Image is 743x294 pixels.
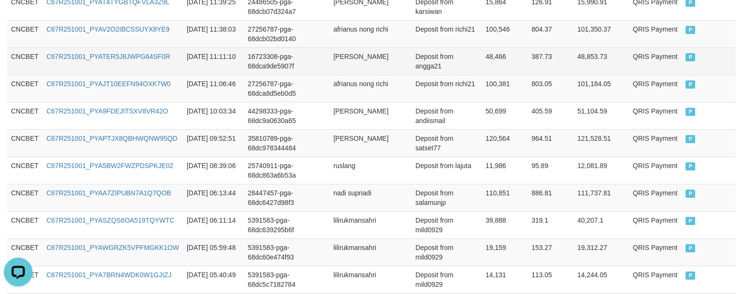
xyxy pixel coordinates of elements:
[482,47,528,75] td: 48,466
[183,211,244,238] td: [DATE] 06:11:14
[7,157,43,184] td: CNCBET
[329,75,411,102] td: afrianus nong richi
[629,47,682,75] td: QRIS Payment
[244,157,330,184] td: 25740911-pga-68dc863a6b53a
[7,20,43,47] td: CNCBET
[7,211,43,238] td: CNCBET
[412,75,482,102] td: Deposit from richi21
[46,162,173,170] a: C67R251001_PYA5BW2FWZPDSPKJE02
[528,75,574,102] td: 803.05
[183,102,244,129] td: [DATE] 10:03:34
[686,217,695,225] span: PAID
[183,129,244,157] td: [DATE] 09:52:51
[528,211,574,238] td: 319.1
[183,184,244,211] td: [DATE] 06:13:44
[329,184,411,211] td: nadi supriadi
[686,108,695,116] span: PAID
[528,184,574,211] td: 886.81
[629,20,682,47] td: QRIS Payment
[574,184,629,211] td: 111,737.81
[329,211,411,238] td: lilirukmansahri
[244,211,330,238] td: 5391583-pga-68dc639295b6f
[574,47,629,75] td: 48,853.73
[7,129,43,157] td: CNCBET
[412,211,482,238] td: Deposit from mild0929
[183,157,244,184] td: [DATE] 08:39:06
[46,189,171,197] a: C67R251001_PYAA7ZIPUBN7A1Q7QOB
[574,238,629,266] td: 19,312.27
[528,266,574,293] td: 113.05
[686,162,695,170] span: PAID
[329,129,411,157] td: [PERSON_NAME]
[629,157,682,184] td: QRIS Payment
[46,244,179,251] a: C67R251001_PYAWGRZK5VPFMGKK1OW
[244,129,330,157] td: 35810789-pga-68dc978344484
[574,20,629,47] td: 101,350.37
[482,20,528,47] td: 100,546
[482,238,528,266] td: 19,159
[244,75,330,102] td: 27256787-pga-68dca8d5eb0d5
[46,53,170,60] a: C67R251001_PYATER5J8JWPG64SF0R
[686,244,695,252] span: PAID
[686,53,695,61] span: PAID
[329,266,411,293] td: lilirukmansahri
[46,271,171,279] a: C67R251001_PYA7BRN4WDK0W1GJIZJ
[244,184,330,211] td: 28447457-pga-68dc6427d98f3
[528,129,574,157] td: 964.51
[7,102,43,129] td: CNCBET
[244,47,330,75] td: 16723308-pga-68dca9de5907f
[482,129,528,157] td: 120,564
[244,20,330,47] td: 27256787-pga-68dcb02bd0140
[574,157,629,184] td: 12,081.89
[629,102,682,129] td: QRIS Payment
[412,266,482,293] td: Deposit from mild0929
[574,102,629,129] td: 51,104.59
[412,184,482,211] td: Deposit from salamunjp
[686,190,695,198] span: PAID
[46,107,168,115] a: C67R251001_PYA9FDEJITSXV8VR42O
[629,211,682,238] td: QRIS Payment
[629,238,682,266] td: QRIS Payment
[528,20,574,47] td: 804.37
[574,266,629,293] td: 14,244.05
[412,157,482,184] td: Deposit from lajuta
[528,47,574,75] td: 387.73
[482,102,528,129] td: 50,699
[686,26,695,34] span: PAID
[574,75,629,102] td: 101,184.05
[528,102,574,129] td: 405.59
[574,211,629,238] td: 40,207.1
[686,271,695,280] span: PAID
[7,75,43,102] td: CNCBET
[46,135,178,142] a: C67R251001_PYAPTJX8QBHWQNW95QD
[46,216,174,224] a: C67R251001_PYASZQS6OA519TQYWTC
[574,129,629,157] td: 121,528.51
[244,238,330,266] td: 5391583-pga-68dc60e474f93
[686,135,695,143] span: PAID
[482,75,528,102] td: 100,381
[329,157,411,184] td: ruslang
[183,47,244,75] td: [DATE] 11:11:10
[629,266,682,293] td: QRIS Payment
[4,4,33,33] button: Open LiveChat chat widget
[412,47,482,75] td: Deposit from angga21
[482,211,528,238] td: 39,888
[244,266,330,293] td: 5391583-pga-68dc5c7182784
[7,238,43,266] td: CNCBET
[329,47,411,75] td: [PERSON_NAME]
[629,75,682,102] td: QRIS Payment
[7,47,43,75] td: CNCBET
[686,80,695,89] span: PAID
[183,20,244,47] td: [DATE] 11:38:03
[629,129,682,157] td: QRIS Payment
[482,157,528,184] td: 11,986
[482,266,528,293] td: 14,131
[183,75,244,102] td: [DATE] 11:06:46
[183,238,244,266] td: [DATE] 05:59:48
[329,102,411,129] td: [PERSON_NAME]
[629,184,682,211] td: QRIS Payment
[329,20,411,47] td: afrianus nong richi
[183,266,244,293] td: [DATE] 05:40:49
[412,129,482,157] td: Deposit from satset77
[528,238,574,266] td: 153.27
